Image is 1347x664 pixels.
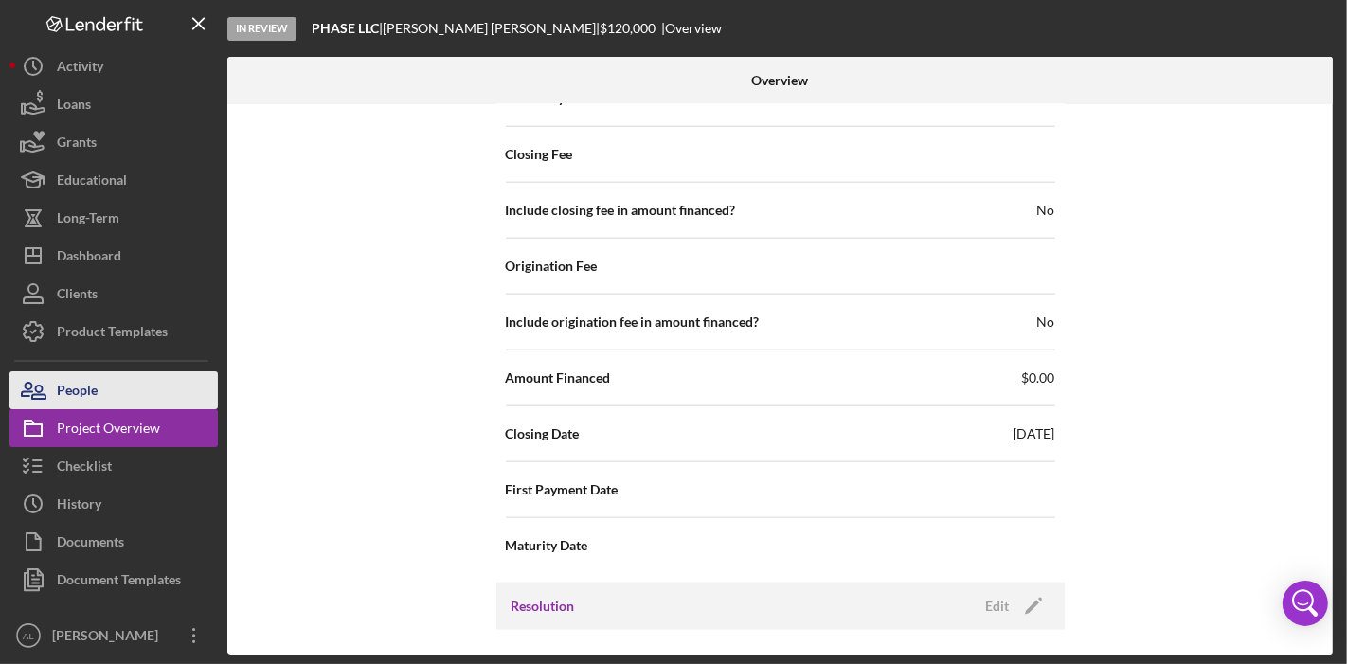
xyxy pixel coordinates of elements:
button: Product Templates [9,313,218,350]
span: Maturity Date [506,536,588,555]
button: Activity [9,47,218,85]
button: Project Overview [9,409,218,447]
button: Edit [975,592,1050,620]
button: Loans [9,85,218,123]
div: People [57,371,98,414]
b: PHASE LLC [312,20,379,36]
span: Amount Financed [506,368,611,387]
button: Educational [9,161,218,199]
div: Product Templates [57,313,168,355]
button: People [9,371,218,409]
span: $0.00 [1022,368,1055,387]
div: | [312,21,383,36]
div: Checklist [57,447,112,490]
button: Clients [9,275,218,313]
div: Grants [57,123,97,166]
span: Include closing fee in amount financed? [506,201,736,220]
text: AL [23,631,34,641]
button: Grants [9,123,218,161]
div: Clients [57,275,98,317]
button: Long-Term [9,199,218,237]
div: In Review [227,17,296,41]
h3: Resolution [512,597,575,616]
span: First Payment Date [506,480,619,499]
div: [PERSON_NAME] [PERSON_NAME] | [383,21,600,36]
span: Include origination fee in amount financed? [506,313,760,332]
button: Documents [9,523,218,561]
span: Closing Date [506,424,580,443]
div: | Overview [661,21,722,36]
span: No [1037,313,1055,332]
div: History [57,485,101,528]
b: Overview [752,73,809,88]
button: Checklist [9,447,218,485]
div: [PERSON_NAME] [47,617,171,659]
button: Document Templates [9,561,218,599]
button: History [9,485,218,523]
span: $120,000 [600,20,656,36]
div: Edit [986,592,1010,620]
div: Dashboard [57,237,121,279]
div: Document Templates [57,561,181,603]
span: Origination Fee [506,257,598,276]
div: Open Intercom Messenger [1283,581,1328,626]
button: Dashboard [9,237,218,275]
span: Closing Fee [506,145,573,164]
span: No [1037,201,1055,220]
div: Documents [57,523,124,565]
span: [DATE] [1014,424,1055,443]
div: Loans [57,85,91,128]
div: Educational [57,161,127,204]
div: Long-Term [57,199,119,242]
button: AL[PERSON_NAME] [9,617,218,655]
div: Project Overview [57,409,160,452]
div: Activity [57,47,103,90]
